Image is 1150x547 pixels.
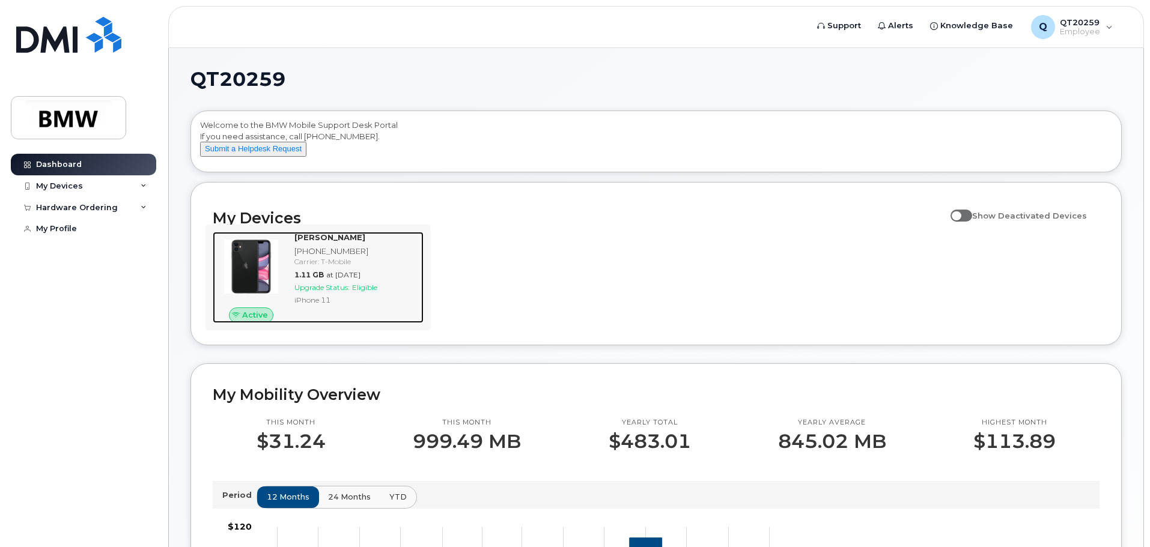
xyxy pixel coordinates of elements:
[413,431,521,452] p: 999.49 MB
[222,489,257,501] p: Period
[973,418,1056,428] p: Highest month
[1098,495,1141,538] iframe: Messenger Launcher
[294,232,365,242] strong: [PERSON_NAME]
[609,418,691,428] p: Yearly total
[294,295,419,305] div: iPhone 11
[294,283,350,292] span: Upgrade Status:
[200,119,1112,168] div: Welcome to the BMW Mobile Support Desk Portal If you need assistance, call [PHONE_NUMBER].
[778,431,886,452] p: 845.02 MB
[609,431,691,452] p: $483.01
[326,270,361,279] span: at [DATE]
[213,209,945,227] h2: My Devices
[294,270,324,279] span: 1.11 GB
[213,385,1100,403] h2: My Mobility Overview
[228,521,252,532] tspan: $120
[242,309,268,321] span: Active
[190,70,285,88] span: QT20259
[352,283,377,292] span: Eligible
[973,431,1056,452] p: $113.89
[200,144,306,153] a: Submit a Helpdesk Request
[413,418,521,428] p: This month
[328,491,371,503] span: 24 months
[200,142,306,157] button: Submit a Helpdesk Request
[257,418,326,428] p: This month
[972,211,1087,220] span: Show Deactivated Devices
[294,256,419,267] div: Carrier: T-Mobile
[213,232,424,323] a: Active[PERSON_NAME][PHONE_NUMBER]Carrier: T-Mobile1.11 GBat [DATE]Upgrade Status:EligibleiPhone 11
[389,491,407,503] span: YTD
[294,246,419,257] div: [PHONE_NUMBER]
[257,431,326,452] p: $31.24
[222,238,280,295] img: iPhone_11.jpg
[778,418,886,428] p: Yearly average
[951,204,960,214] input: Show Deactivated Devices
